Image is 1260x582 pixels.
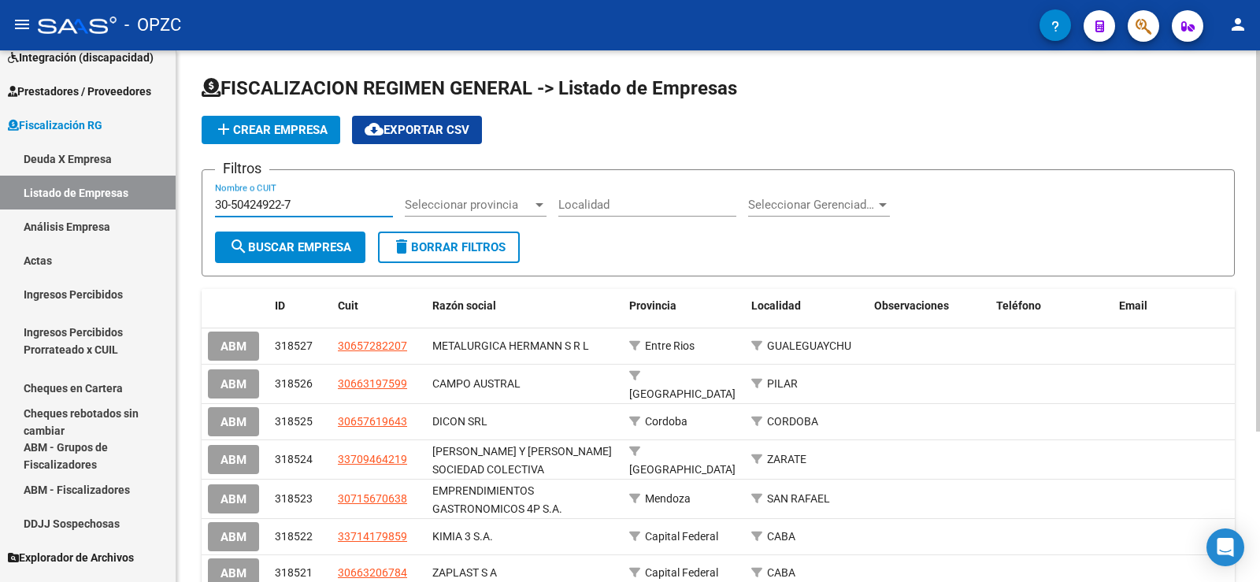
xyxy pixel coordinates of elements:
[332,289,426,323] datatable-header-cell: Cuit
[378,232,520,263] button: Borrar Filtros
[767,530,795,543] span: CABA
[645,566,718,579] span: Capital Federal
[275,566,313,579] span: 318521
[275,377,313,390] span: 318526
[8,49,154,66] span: Integración (discapacidad)
[767,566,795,579] span: CABA
[1113,289,1235,323] datatable-header-cell: Email
[214,123,328,137] span: Crear Empresa
[220,530,246,544] span: ABM
[748,198,876,212] span: Seleccionar Gerenciador
[392,240,506,254] span: Borrar Filtros
[8,549,134,566] span: Explorador de Archivos
[208,445,259,474] button: ABM
[275,492,313,505] span: 318523
[352,116,482,144] button: Exportar CSV
[874,299,949,312] span: Observaciones
[275,339,313,352] span: 318527
[629,299,676,312] span: Provincia
[745,289,867,323] datatable-header-cell: Localidad
[208,369,259,399] button: ABM
[432,566,497,579] span: ZAPLAST S A
[208,522,259,551] button: ABM
[208,332,259,361] button: ABM
[215,232,365,263] button: Buscar Empresa
[432,377,521,390] span: CAMPO AUSTRAL
[220,377,246,391] span: ABM
[220,453,246,467] span: ABM
[1119,299,1147,312] span: Email
[751,299,801,312] span: Localidad
[432,415,487,428] span: DICON SRL
[623,289,745,323] datatable-header-cell: Provincia
[338,566,407,579] span: 30663206784
[269,289,332,323] datatable-header-cell: ID
[229,240,351,254] span: Buscar Empresa
[1206,528,1244,566] div: Open Intercom Messenger
[13,15,31,34] mat-icon: menu
[275,530,313,543] span: 318522
[432,299,496,312] span: Razón social
[338,339,407,352] span: 30657282207
[432,530,493,543] span: KIMIA 3 S.A.
[645,339,695,352] span: Entre Rios
[215,158,269,180] h3: Filtros
[220,566,246,580] span: ABM
[767,453,806,465] span: ZARATE
[220,492,246,506] span: ABM
[338,453,407,465] span: 33709464219
[275,453,313,465] span: 318524
[338,299,358,312] span: Cuit
[629,387,736,400] span: [GEOGRAPHIC_DATA]
[392,237,411,256] mat-icon: delete
[426,289,623,323] datatable-header-cell: Razón social
[645,492,691,505] span: Mendoza
[365,120,384,139] mat-icon: cloud_download
[202,116,340,144] button: Crear Empresa
[229,237,248,256] mat-icon: search
[432,445,612,476] span: ROBERTO NOCETTI Y DANIEL NOCETTI SOCIEDAD COLECTIVA
[868,289,990,323] datatable-header-cell: Observaciones
[338,492,407,505] span: 30715670638
[214,120,233,139] mat-icon: add
[432,484,562,515] span: EMPRENDIMIENTOS GASTRONOMICOS 4P S.A.
[629,463,736,476] span: [GEOGRAPHIC_DATA]
[767,377,798,390] span: PILAR
[767,339,851,352] span: GUALEGUAYCHU
[275,299,285,312] span: ID
[645,415,687,428] span: Cordoba
[338,530,407,543] span: 33714179859
[275,415,313,428] span: 318525
[432,339,589,352] span: METALURGICA HERMANN S R L
[645,530,718,543] span: Capital Federal
[767,415,818,428] span: CORDOBA
[338,377,407,390] span: 30663197599
[990,289,1112,323] datatable-header-cell: Teléfono
[8,83,151,100] span: Prestadores / Proveedores
[208,407,259,436] button: ABM
[208,484,259,513] button: ABM
[338,415,407,428] span: 30657619643
[996,299,1041,312] span: Teléfono
[767,492,830,505] span: SAN RAFAEL
[365,123,469,137] span: Exportar CSV
[405,198,532,212] span: Seleccionar provincia
[220,339,246,354] span: ABM
[8,117,102,134] span: Fiscalización RG
[1228,15,1247,34] mat-icon: person
[220,415,246,429] span: ABM
[202,77,737,99] span: FISCALIZACION REGIMEN GENERAL -> Listado de Empresas
[124,8,181,43] span: - OPZC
